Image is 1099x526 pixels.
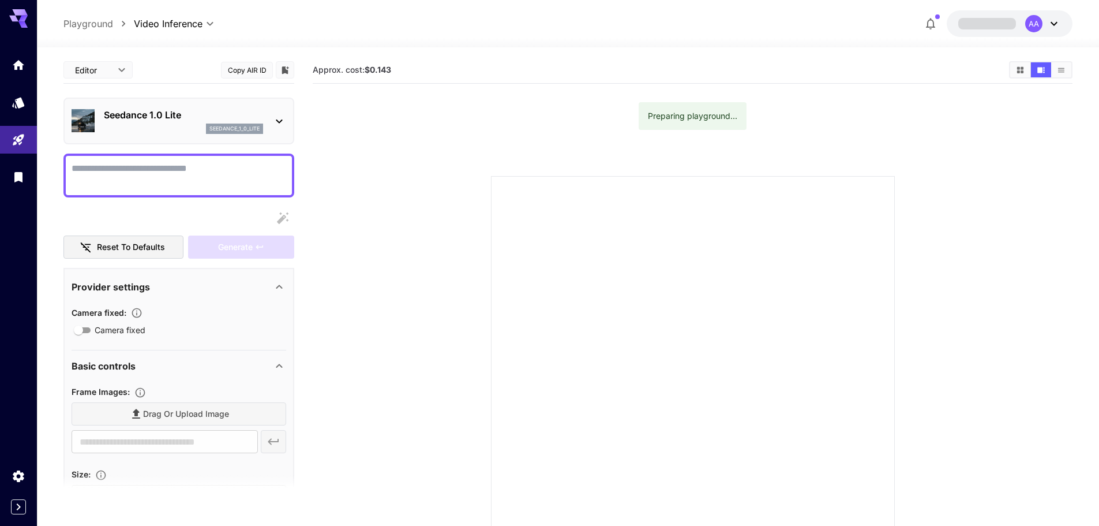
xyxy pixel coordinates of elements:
[12,170,25,184] div: Library
[72,387,130,397] span: Frame Images :
[91,469,111,481] button: Adjust the dimensions of the generated image by specifying its width and height in pixels, or sel...
[365,65,391,74] b: $0.143
[1031,62,1051,77] button: Show media in video view
[63,17,113,31] a: Playground
[104,108,263,122] p: Seedance 1.0 Lite
[1010,62,1030,77] button: Show media in grid view
[72,469,91,479] span: Size :
[134,17,202,31] span: Video Inference
[75,64,111,76] span: Editor
[1009,61,1072,79] div: Show media in grid viewShow media in video viewShow media in list view
[130,387,151,398] button: Upload frame images.
[63,236,183,259] button: Reset to defaults
[12,469,25,483] div: Settings
[209,125,260,133] p: seedance_1_0_lite
[221,62,273,79] button: Copy AIR ID
[12,58,25,72] div: Home
[63,17,134,31] nav: breadcrumb
[12,133,25,147] div: Playground
[72,308,126,318] span: Camera fixed :
[1051,62,1071,77] button: Show media in list view
[72,352,286,380] div: Basic controls
[95,324,145,336] span: Camera fixed
[11,499,26,514] button: Expand sidebar
[72,359,136,373] p: Basic controls
[72,103,286,139] div: Seedance 1.0 Liteseedance_1_0_lite
[72,280,150,294] p: Provider settings
[648,106,737,126] div: Preparing playground...
[72,273,286,301] div: Provider settings
[313,65,391,74] span: Approx. cost:
[12,95,25,110] div: Models
[947,10,1072,37] button: AA
[280,63,290,77] button: Add to library
[1025,15,1042,32] div: AA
